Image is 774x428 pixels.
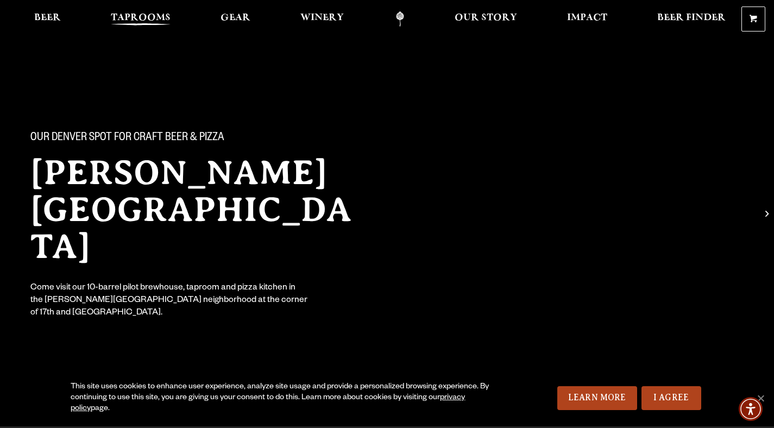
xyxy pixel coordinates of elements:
[380,11,420,27] a: Odell Home
[71,382,502,414] div: This site uses cookies to enhance user experience, analyze site usage and provide a personalized ...
[300,14,344,22] span: Winery
[641,386,701,410] a: I Agree
[657,14,726,22] span: Beer Finder
[34,14,61,22] span: Beer
[27,11,68,27] a: Beer
[293,11,351,27] a: Winery
[213,11,257,27] a: Gear
[448,11,524,27] a: Our Story
[567,14,607,22] span: Impact
[557,386,637,410] a: Learn More
[560,11,614,27] a: Impact
[30,282,309,320] div: Come visit our 10-barrel pilot brewhouse, taproom and pizza kitchen in the [PERSON_NAME][GEOGRAPH...
[30,131,224,146] span: Our Denver spot for craft beer & pizza
[111,14,171,22] span: Taprooms
[221,14,250,22] span: Gear
[650,11,733,27] a: Beer Finder
[455,14,517,22] span: Our Story
[739,397,763,421] div: Accessibility Menu
[104,11,178,27] a: Taprooms
[30,154,369,265] h2: [PERSON_NAME][GEOGRAPHIC_DATA]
